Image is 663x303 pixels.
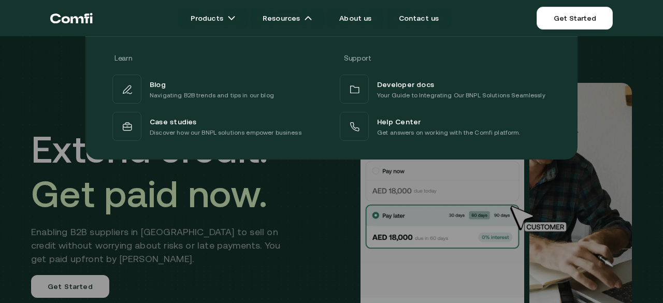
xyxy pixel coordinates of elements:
a: Return to the top of the Comfi home page [50,3,93,34]
a: Resourcesarrow icons [250,8,325,28]
a: Contact us [386,8,452,28]
a: Get Started [537,7,613,30]
span: Help Center [377,115,421,127]
p: Discover how our BNPL solutions empower business [150,127,301,138]
span: Case studies [150,115,197,127]
img: arrow icons [304,14,312,22]
a: BlogNavigating B2B trends and tips in our blog [110,73,325,106]
a: About us [327,8,384,28]
img: arrow icons [227,14,236,22]
span: Developer docs [377,78,434,90]
a: Help CenterGet answers on working with the Comfi platform. [338,110,553,143]
span: Support [344,54,371,62]
p: Get answers on working with the Comfi platform. [377,127,521,138]
a: Productsarrow icons [178,8,248,28]
p: Navigating B2B trends and tips in our blog [150,90,274,100]
a: Developer docsYour Guide to Integrating Our BNPL Solutions Seamlessly [338,73,553,106]
p: Your Guide to Integrating Our BNPL Solutions Seamlessly [377,90,545,100]
span: Learn [114,54,132,62]
span: Blog [150,78,166,90]
a: Case studiesDiscover how our BNPL solutions empower business [110,110,325,143]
